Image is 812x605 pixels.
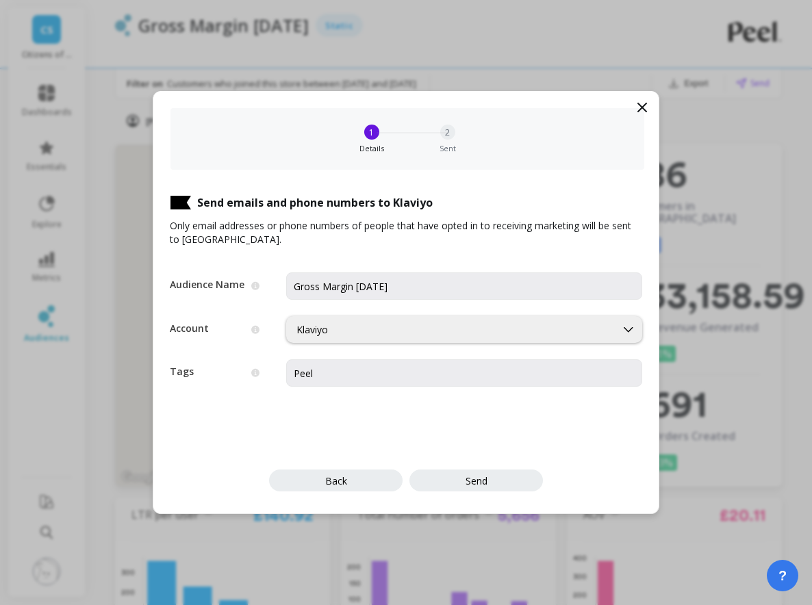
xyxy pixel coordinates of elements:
[466,474,487,487] span: Send
[364,125,379,140] span: 1
[269,469,403,491] button: Back
[197,196,433,209] p: Send emails and phone numbers to Klaviyo
[286,359,642,387] input: List tags
[170,365,246,378] label: Tags
[170,278,246,292] label: Audience Name
[296,323,606,336] div: Klaviyo
[409,469,543,491] button: Send
[440,144,456,153] p: Sent
[440,125,455,140] span: 2
[286,272,642,300] input: Audience Name
[359,144,384,153] p: Details
[778,566,787,585] span: ?
[767,560,798,591] button: ?
[325,474,347,487] span: Back
[170,322,246,335] label: Account
[170,219,642,246] p: Only email addresses or phone numbers of people that have opted in to receiving marketing will be...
